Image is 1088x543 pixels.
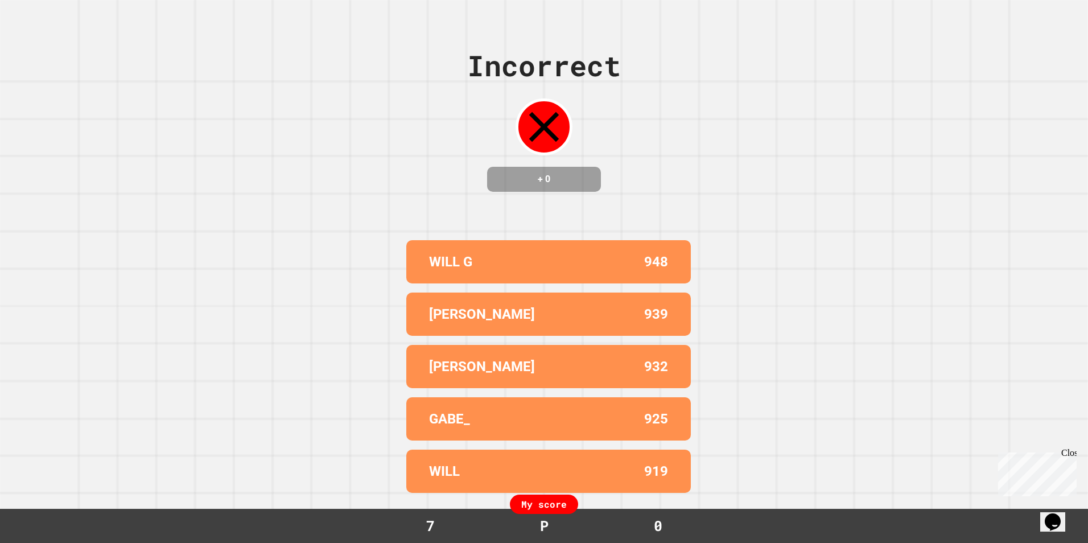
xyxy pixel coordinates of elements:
[429,304,535,324] p: [PERSON_NAME]
[429,356,535,377] p: [PERSON_NAME]
[644,304,668,324] p: 939
[510,495,578,514] div: My score
[994,448,1077,496] iframe: chat widget
[467,44,621,87] div: Incorrect
[644,356,668,377] p: 932
[644,409,668,429] p: 925
[498,172,590,186] h4: + 0
[615,515,700,537] div: 0
[429,461,460,482] p: WILL
[644,461,668,482] p: 919
[529,515,560,537] div: P
[5,5,79,72] div: Chat with us now!Close
[644,252,668,272] p: 948
[429,409,470,429] p: GABE_
[388,515,473,537] div: 7
[429,252,472,272] p: WILL G
[1040,497,1077,532] iframe: chat widget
